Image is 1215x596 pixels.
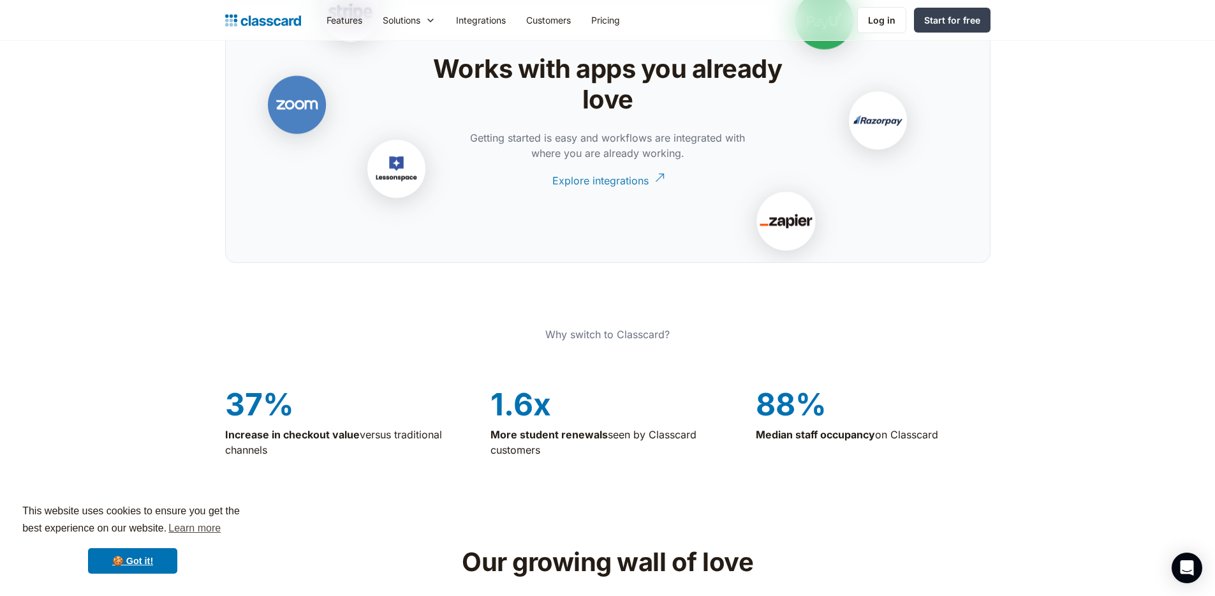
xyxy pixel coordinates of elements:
div: Solutions [372,6,446,34]
a: Pricing [581,6,630,34]
img: Lessonspace Logo [332,108,460,236]
a: Features [316,6,372,34]
img: Razorpay Logo [814,61,941,188]
p: versus traditional channels [225,427,460,458]
a: Integrations [446,6,516,34]
h2: Works with apps you already love [405,54,810,115]
p: seen by Classcard customers [490,427,725,458]
strong: Median staff occupancy [756,428,875,441]
img: Zoom Logo [233,45,360,172]
a: Start for free [914,8,990,33]
div: 88% [756,388,990,422]
p: Getting started is easy and workflows are integrated with where you are already working. [464,130,751,161]
a: Log in [857,7,906,33]
div: 37% [225,388,460,422]
strong: More student renewals [490,428,608,441]
div: Start for free [924,13,980,27]
strong: Increase in checkout value [225,428,360,441]
div: Open Intercom Messenger [1172,553,1202,583]
a: Customers [516,6,581,34]
a: Logo [225,11,301,29]
a: dismiss cookie message [88,548,177,574]
a: Explore integrations [552,163,663,198]
p: on Classcard [756,427,990,442]
a: learn more about cookies [166,519,223,538]
div: cookieconsent [10,491,255,586]
div: Log in [868,13,895,27]
div: 1.6x [490,388,725,422]
div: Solutions [383,13,420,27]
div: Explore integrations [552,163,649,188]
h2: Our growing wall of love [405,547,810,577]
span: This website uses cookies to ensure you get the best experience on our website. [22,503,243,538]
p: Why switch to Classcard? [405,327,810,342]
